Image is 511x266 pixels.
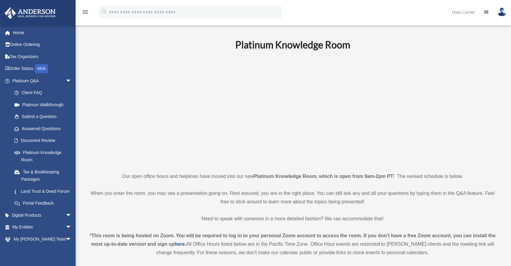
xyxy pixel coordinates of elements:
[4,209,81,221] a: Digital Productsarrow_drop_down
[86,215,499,223] p: Need to speak with someone in a more detailed fashion? We can accommodate that!
[8,185,81,197] a: Land Trust & Deed Forum
[8,166,81,185] a: Tax & Bookkeeping Packages
[3,7,57,19] img: Anderson Advisors Platinum Portal
[8,146,78,166] a: Platinum Knowledge Room
[185,241,186,247] strong: .
[86,172,499,181] p: Our open office hours and helplines have moved into our new ! The revised schedule is below.
[235,39,350,51] b: Platinum Knowledge Room
[8,197,81,209] a: Portal Feedback
[82,8,89,16] i: menu
[8,99,81,111] a: Platinum Walkthrough
[4,245,81,257] a: My Documentsarrow_drop_down
[4,75,81,87] a: Platinum Q&Aarrow_drop_down
[8,135,81,147] a: Document Review
[4,39,81,51] a: Online Ordering
[66,221,78,234] span: arrow_drop_down
[174,241,185,247] a: here
[8,111,81,123] a: Submit a Question
[66,75,78,87] span: arrow_drop_down
[35,64,48,73] div: NEW
[497,8,506,16] img: User Pic
[4,221,81,233] a: My Entitiesarrow_drop_down
[4,63,81,75] a: Order StatusNEW
[254,174,393,179] strong: Platinum Knowledge Room, which is open from 9am-2pm PT
[4,27,81,39] a: Home
[86,232,499,257] div: All Office Hours listed below are in the Pacific Time Zone. Office Hour events are restricted to ...
[66,209,78,222] span: arrow_drop_down
[8,87,81,99] a: Client FAQ
[202,59,383,161] iframe: 231110_Toby_KnowledgeRoom
[66,245,78,258] span: arrow_drop_down
[4,233,81,245] a: My [PERSON_NAME] Teamarrow_drop_down
[4,51,81,63] a: Tax Organizers
[8,123,81,135] a: Answered Questions
[86,189,499,206] p: When you enter the room, you may see a presentation going on. Rest assured, you are in the right ...
[66,233,78,245] span: arrow_drop_down
[82,11,89,16] a: menu
[101,8,108,15] i: search
[90,233,496,247] strong: *This room is being hosted on Zoom. You will be required to log in to your personal Zoom account ...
